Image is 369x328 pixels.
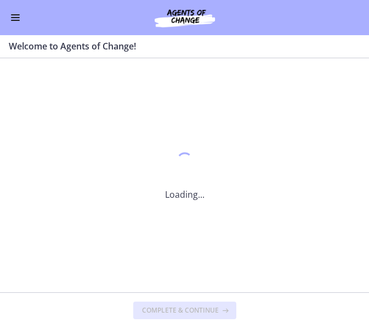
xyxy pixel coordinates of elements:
[9,11,22,24] button: Enable menu
[133,302,236,319] button: Complete & continue
[130,7,240,29] img: Agents of Change Social Work Test Prep
[165,149,205,175] div: 1
[9,40,347,53] h3: Welcome to Agents of Change!
[142,306,219,315] span: Complete & continue
[165,188,205,201] p: Loading...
